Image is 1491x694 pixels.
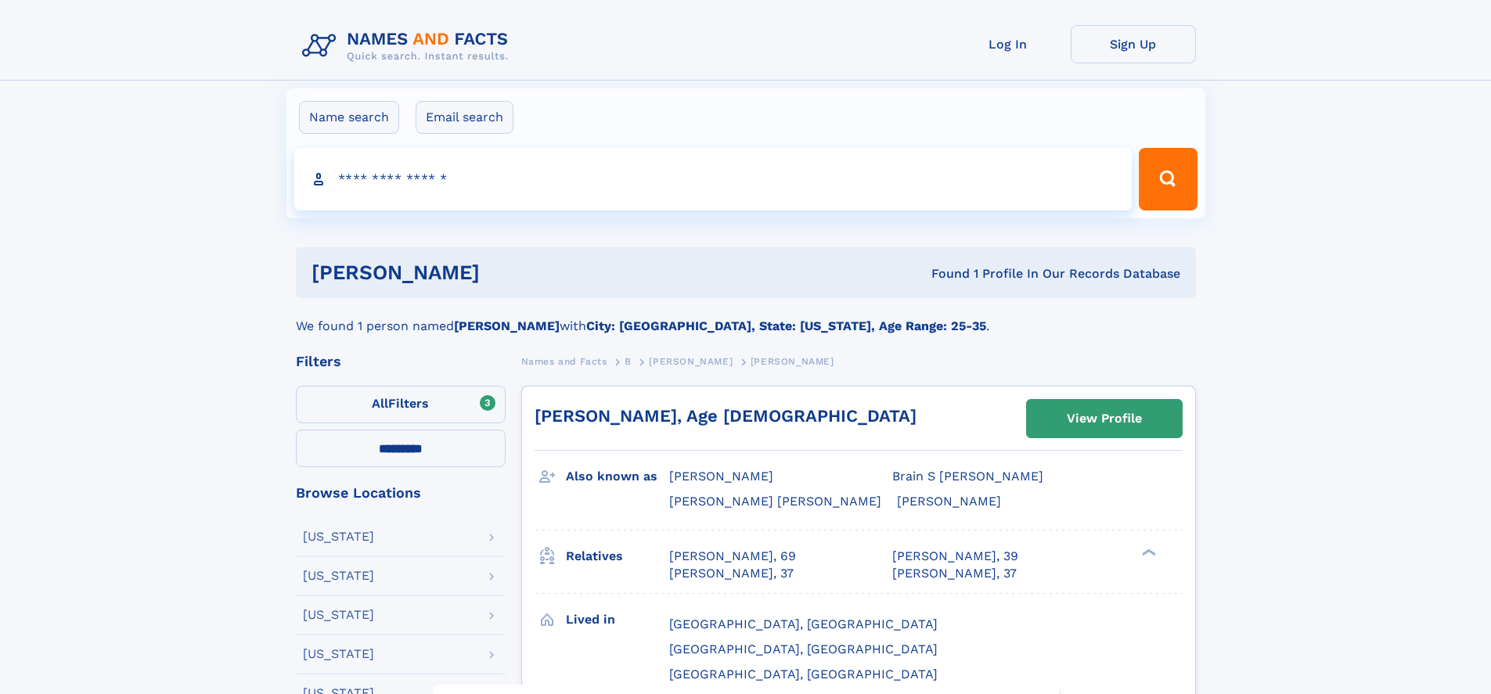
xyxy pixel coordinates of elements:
[521,351,607,371] a: Names and Facts
[751,356,834,367] span: [PERSON_NAME]
[669,667,938,681] span: [GEOGRAPHIC_DATA], [GEOGRAPHIC_DATA]
[416,101,513,134] label: Email search
[1138,547,1157,557] div: ❯
[296,298,1196,336] div: We found 1 person named with .
[303,609,374,621] div: [US_STATE]
[303,530,374,543] div: [US_STATE]
[892,565,1017,582] a: [PERSON_NAME], 37
[566,463,669,490] h3: Also known as
[892,469,1043,484] span: Brain S [PERSON_NAME]
[625,356,632,367] span: B
[945,25,1071,63] a: Log In
[296,354,506,369] div: Filters
[303,570,374,582] div: [US_STATE]
[625,351,632,371] a: B
[1139,148,1197,210] button: Search Button
[535,406,917,426] a: [PERSON_NAME], Age [DEMOGRAPHIC_DATA]
[669,494,881,509] span: [PERSON_NAME] [PERSON_NAME]
[669,642,938,656] span: [GEOGRAPHIC_DATA], [GEOGRAPHIC_DATA]
[669,565,794,582] a: [PERSON_NAME], 37
[1027,400,1182,437] a: View Profile
[669,548,796,565] a: [PERSON_NAME], 69
[892,548,1018,565] a: [PERSON_NAME], 39
[294,148,1133,210] input: search input
[705,265,1180,282] div: Found 1 Profile In Our Records Database
[1071,25,1196,63] a: Sign Up
[1067,401,1142,437] div: View Profile
[586,318,986,333] b: City: [GEOGRAPHIC_DATA], State: [US_STATE], Age Range: 25-35
[649,351,733,371] a: [PERSON_NAME]
[296,486,506,500] div: Browse Locations
[299,101,399,134] label: Name search
[296,386,506,423] label: Filters
[303,648,374,660] div: [US_STATE]
[566,543,669,570] h3: Relatives
[372,396,388,411] span: All
[566,606,669,633] h3: Lived in
[312,263,706,282] h1: [PERSON_NAME]
[669,617,938,631] span: [GEOGRAPHIC_DATA], [GEOGRAPHIC_DATA]
[649,356,733,367] span: [PERSON_NAME]
[669,469,773,484] span: [PERSON_NAME]
[454,318,560,333] b: [PERSON_NAME]
[897,494,1001,509] span: [PERSON_NAME]
[296,25,521,67] img: Logo Names and Facts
